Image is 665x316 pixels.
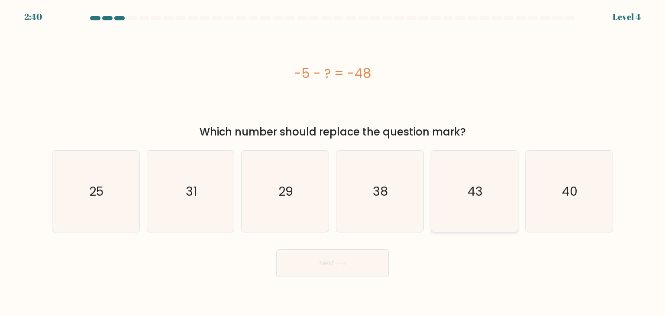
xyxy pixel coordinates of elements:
[373,183,388,200] text: 38
[186,183,197,200] text: 31
[276,249,389,277] button: Next
[468,183,483,200] text: 43
[90,183,104,200] text: 25
[562,183,578,200] text: 40
[279,183,294,200] text: 29
[613,10,641,23] div: Level 4
[24,10,42,23] div: 2:40
[52,64,613,83] div: -5 - ? = -48
[57,124,608,140] div: Which number should replace the question mark?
